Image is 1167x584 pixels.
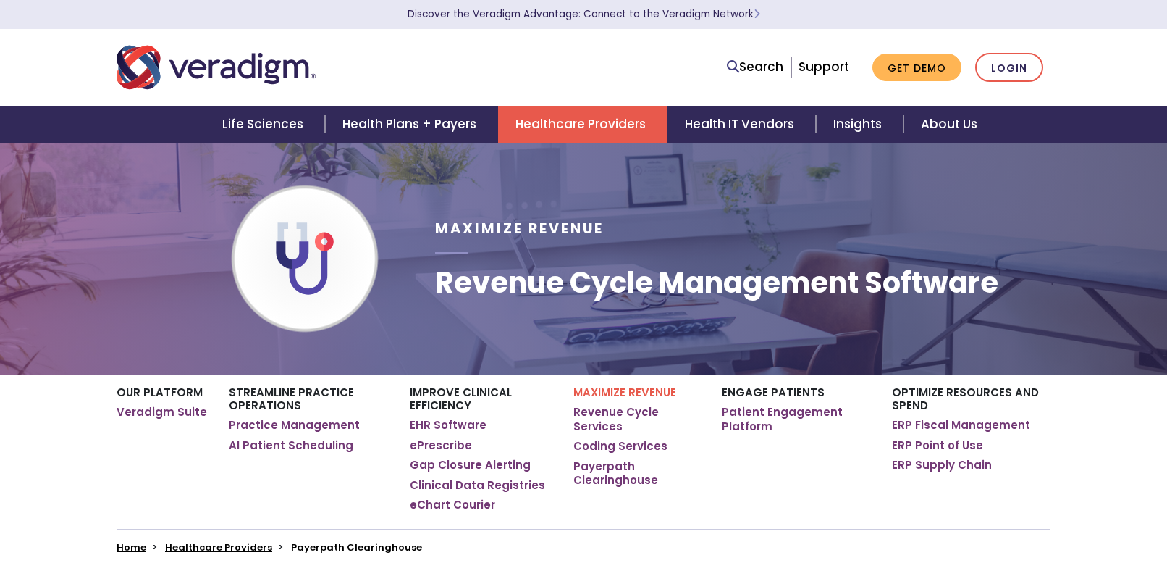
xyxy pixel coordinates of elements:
a: Gap Closure Alerting [410,458,531,472]
a: Clinical Data Registries [410,478,545,493]
a: eChart Courier [410,498,495,512]
a: Payerpath Clearinghouse [573,459,700,488]
h1: Revenue Cycle Management Software [435,265,998,300]
a: Practice Management [229,418,360,433]
a: Veradigm Suite [117,405,207,420]
a: Login [975,53,1043,83]
a: About Us [903,106,995,143]
a: ERP Supply Chain [892,458,992,472]
a: Home [117,541,146,554]
a: EHR Software [410,418,486,433]
a: AI Patient Scheduling [229,438,353,453]
a: ePrescribe [410,438,472,453]
a: Life Sciences [205,106,325,143]
a: ERP Fiscal Management [892,418,1030,433]
img: Veradigm logo [117,43,316,91]
span: Maximize Revenue [435,219,604,238]
a: Get Demo [872,54,961,82]
a: Discover the Veradigm Advantage: Connect to the Veradigm NetworkLearn More [408,7,760,21]
a: Patient Engagement Platform [722,405,870,433]
a: Search [727,57,783,77]
a: Healthcare Providers [498,106,667,143]
a: Health IT Vendors [667,106,816,143]
a: Insights [816,106,903,143]
a: Health Plans + Payers [325,106,498,143]
a: Support [799,58,849,75]
span: Learn More [754,7,760,21]
a: ERP Point of Use [892,438,983,453]
a: Revenue Cycle Services [573,405,700,433]
a: Healthcare Providers [165,541,272,554]
a: Coding Services [573,439,667,454]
